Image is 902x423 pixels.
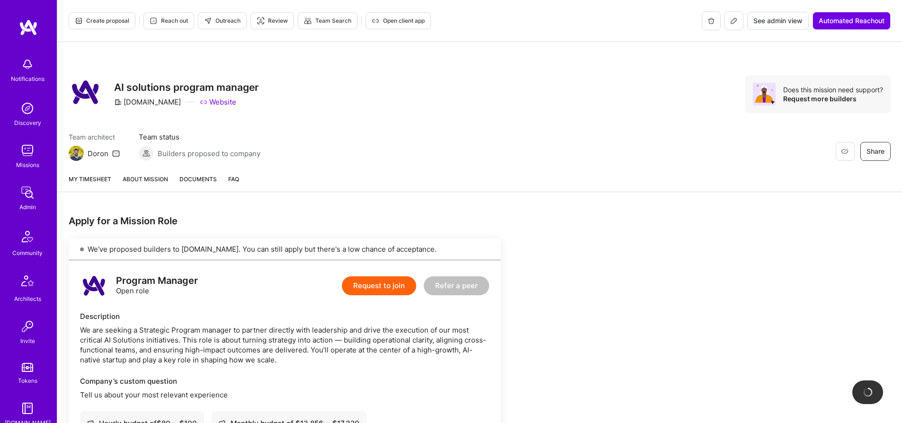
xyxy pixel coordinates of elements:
[69,146,84,161] img: Team Architect
[298,12,357,29] button: Team Search
[80,311,489,321] div: Description
[783,94,883,103] div: Request more builders
[158,149,260,159] span: Builders proposed to company
[69,12,135,29] button: Create proposal
[372,17,425,25] span: Open client app
[304,17,351,25] span: Team Search
[22,363,33,372] img: tokens
[11,74,45,84] div: Notifications
[20,336,35,346] div: Invite
[112,150,120,157] i: icon Mail
[69,174,111,192] a: My timesheet
[123,174,168,192] a: About Mission
[150,17,188,25] span: Reach out
[747,12,809,30] button: See admin view
[18,183,37,202] img: admin teamwork
[19,202,36,212] div: Admin
[75,17,129,25] span: Create proposal
[200,97,236,107] a: Website
[841,148,848,155] i: icon EyeClosed
[12,248,43,258] div: Community
[114,81,259,93] h3: AI solutions program manager
[14,294,41,304] div: Architects
[16,160,39,170] div: Missions
[862,386,874,398] img: loading
[866,147,884,156] span: Share
[69,132,120,142] span: Team architect
[69,215,500,227] div: Apply for a Mission Role
[198,12,247,29] button: Outreach
[204,17,241,25] span: Outreach
[424,276,489,295] button: Refer a peer
[69,238,500,260] div: We've proposed builders to [DOMAIN_NAME]. You can still apply but there's a low chance of accepta...
[819,16,884,26] span: Automated Reachout
[80,390,489,400] p: Tell us about your most relevant experience
[139,146,154,161] img: Builders proposed to company
[18,141,37,160] img: teamwork
[75,17,82,25] i: icon Proposal
[257,17,264,25] i: icon Targeter
[19,19,38,36] img: logo
[783,85,883,94] div: Does this mission need support?
[116,276,198,286] div: Program Manager
[342,276,416,295] button: Request to join
[18,55,37,74] img: bell
[88,149,108,159] div: Doron
[179,174,217,184] span: Documents
[179,174,217,192] a: Documents
[18,99,37,118] img: discovery
[80,272,108,300] img: logo
[18,376,37,386] div: Tokens
[80,376,489,386] div: Company’s custom question
[69,75,103,109] img: Company Logo
[753,16,803,26] span: See admin view
[114,98,122,106] i: icon CompanyGray
[116,276,198,296] div: Open role
[16,271,39,294] img: Architects
[257,17,288,25] span: Review
[80,325,489,365] div: We are seeking a Strategic Program manager to partner directly with leadership and drive the exec...
[813,12,891,30] button: Automated Reachout
[366,12,431,29] button: Open client app
[228,174,239,192] a: FAQ
[143,12,194,29] button: Reach out
[18,317,37,336] img: Invite
[250,12,294,29] button: Review
[114,97,181,107] div: [DOMAIN_NAME]
[753,83,776,106] img: Avatar
[860,142,891,161] button: Share
[14,118,41,128] div: Discovery
[18,399,37,418] img: guide book
[16,225,39,248] img: Community
[139,132,260,142] span: Team status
